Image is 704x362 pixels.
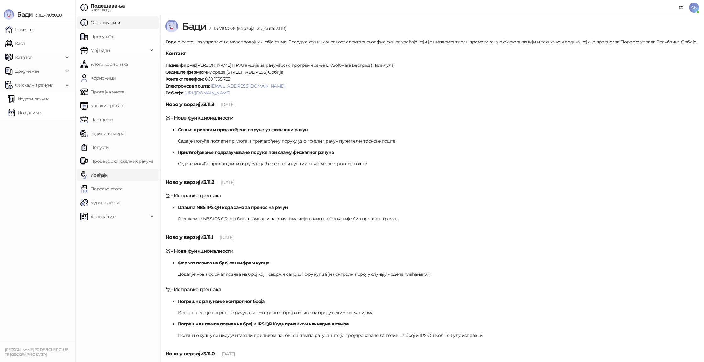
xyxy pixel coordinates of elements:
span: 3.11.3-710c028 [33,12,62,18]
strong: Седиште фирме: [165,69,203,75]
strong: Штампа NBS IPS QR кода само за пренос на рачун [178,205,288,210]
p: Подаци о купцу се нису учитавали приликом поновне штампе рачуна, што је проузроковало да позив на... [178,332,699,339]
h5: - Нове функционалности [165,114,699,122]
a: Предузеће [80,30,114,43]
strong: Погрешна штампа позива на број и IPS QR Кода приликом накнадне штампе [178,321,349,327]
h5: Ново у верзији 3.11.1 [165,234,699,241]
span: Апликације [91,210,116,223]
a: Канали продаје [80,99,124,112]
strong: Назив фирме: [165,62,196,68]
span: Фискални рачуни [15,79,53,91]
strong: Слање прилога и прилагођене поруке уз фискални рачун [178,127,308,133]
p: Грешком је NBS IPS QR код био штампан и на рачунима чији начин плаћања није био пренос на рачун. [178,215,699,222]
span: 3.11.3-710c028 (верзија клијента: 3.11.0) [206,25,286,31]
a: [EMAIL_ADDRESS][DOMAIN_NAME] [211,83,284,89]
span: Бади [17,11,33,18]
a: Улоге корисника [80,58,128,71]
div: О апликацији [91,8,125,12]
a: Процесор фискалних рачуна [80,155,153,167]
span: Документи [15,65,39,77]
img: Logo [4,9,14,20]
div: Подешавања [91,3,125,8]
a: Јединице мере [80,127,124,140]
a: Документација [676,3,686,13]
a: Каса [5,37,25,50]
h5: Ново у верзији 3.11.3 [165,101,699,108]
p: је систем за управљање малопродајним објектима. Поседује функционалност електронског фискалног ур... [165,38,699,45]
strong: Контакт телефон: [165,76,204,82]
img: Logo [165,20,178,32]
a: Курсна листа [80,196,119,209]
p: Сада је могуће прилагодити поруку која ће се слати купцима путем електронске поште [178,160,699,167]
p: Исправљено је погрешно рачунање контролног броја позива на број у неким ситуацијама [178,309,699,316]
span: Бади [182,20,206,32]
a: Уређаји [80,169,108,181]
h5: Ново у верзији 3.11.2 [165,178,699,186]
span: Каталог [15,51,32,64]
h5: - Исправке грешака [165,192,699,200]
p: [PERSON_NAME] ПР Агенција за рачунарско програмирање DVSoftware Београд (Палилула) Милорада [STRE... [165,62,699,96]
span: AB [689,3,699,13]
strong: Прилагођавање подразумеване поруке при слању фискалног рачуна [178,150,334,155]
strong: Бади [165,39,176,45]
a: Партнери [80,113,113,126]
h5: Контакт [165,50,699,57]
span: [DATE] [220,235,234,240]
a: Пореске стопе [80,183,123,195]
a: Почетна [5,23,33,36]
a: Продајна места [80,86,124,98]
strong: Погрешно рачунање контролног броја [178,298,264,304]
h5: - Нове функционалности [165,247,699,255]
p: Сада је могуће послати прилоге и прилагођену поруку уз фискални рачун путем електронске поште [178,138,699,144]
strong: Веб сајт: [165,90,183,96]
h5: - Исправке грешака [165,286,699,293]
a: О апликацији [80,16,120,29]
small: [PERSON_NAME] PR DESIGNER CLUB TR [GEOGRAPHIC_DATA] [5,348,69,357]
a: Издати рачуни [8,93,50,105]
a: По данима [8,106,41,119]
strong: Формат позива на број са шифром купца [178,260,269,266]
h5: Ново у верзији 3.11.0 [165,350,699,358]
p: Додат је нови формат позива на број који садржи само шифру купца (и контролни број у случају моде... [178,271,699,278]
a: Попусти [80,141,109,154]
strong: Електронска пошта: [165,83,210,89]
span: [DATE] [221,102,234,107]
span: Мој Бади [91,44,110,57]
span: [DATE] [222,351,235,357]
a: Корисници [80,72,116,84]
span: [DATE] [221,179,234,185]
a: [URL][DOMAIN_NAME] [184,90,230,96]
